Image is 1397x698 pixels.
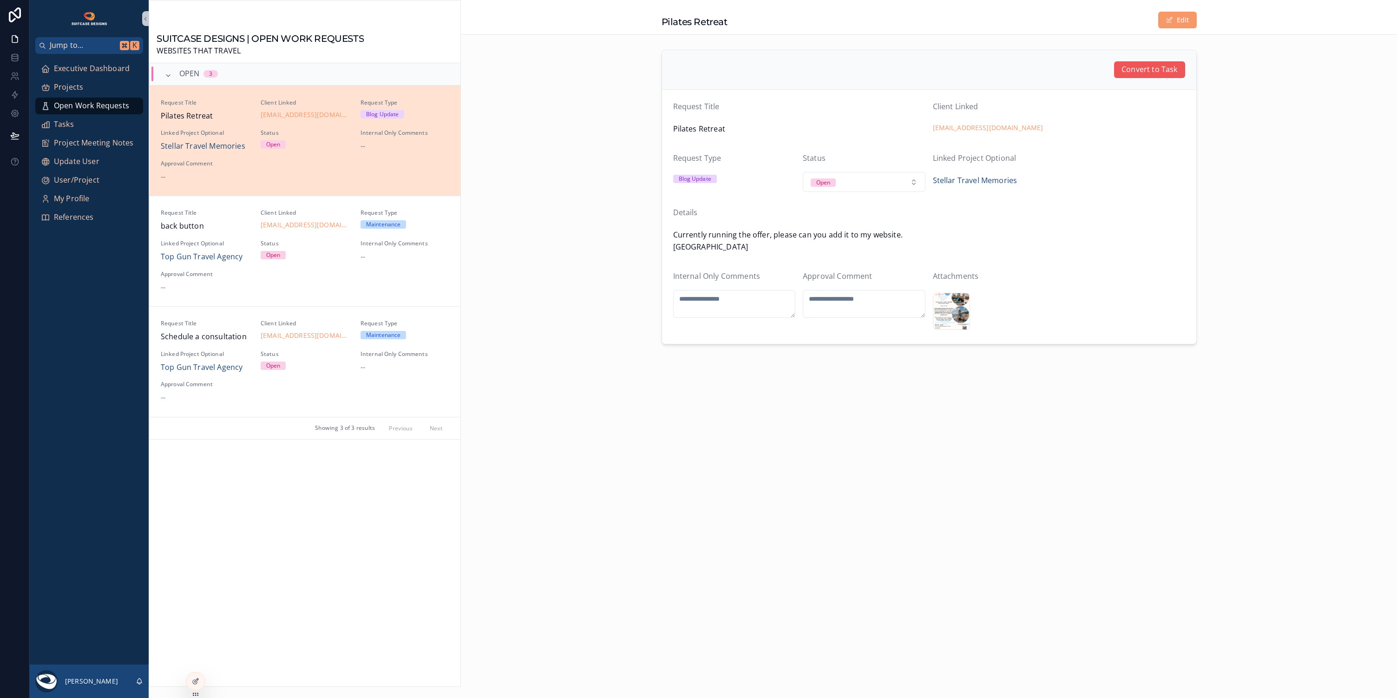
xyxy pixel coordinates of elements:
a: Request TitleSchedule a consultationClient Linked[EMAIL_ADDRESS][DOMAIN_NAME]Request TypeMaintena... [150,306,460,417]
a: Stellar Travel Memories [933,175,1017,187]
span: Jump to... [50,40,116,52]
div: Maintenance [366,220,400,229]
span: -- [361,251,365,263]
span: Request Type [673,153,721,163]
a: [EMAIL_ADDRESS][DOMAIN_NAME] [261,220,349,230]
span: Client Linked [933,101,978,112]
a: User/Project [35,172,143,189]
span: Showing 3 of 3 results [315,424,375,432]
span: Details [673,207,698,217]
span: Currently running the offer, please can you add it to my website. [GEOGRAPHIC_DATA] [673,229,1185,253]
span: Internal Only Comments [673,271,761,281]
span: My Profile [54,193,90,205]
span: Executive Dashboard [54,63,130,75]
div: scrollable content [30,54,149,238]
span: Tasks [54,119,74,131]
div: 3 [209,70,212,78]
span: Attachments [933,271,979,281]
a: Projects [35,79,143,96]
span: Approval Comment [161,160,249,167]
a: Request Titleback buttonClient Linked[EMAIL_ADDRESS][DOMAIN_NAME]Request TypeMaintenanceLinked Pr... [150,196,460,306]
a: [EMAIL_ADDRESS][DOMAIN_NAME] [261,331,349,340]
span: Status [261,129,349,137]
a: Open Work Requests [35,98,143,114]
a: [EMAIL_ADDRESS][DOMAIN_NAME] [261,110,349,119]
span: Client Linked [261,320,349,327]
span: K [131,42,138,49]
span: Pilates Retreat [161,110,249,122]
p: [PERSON_NAME] [65,677,118,686]
span: Update User [54,156,99,168]
a: Stellar Travel Memories [161,140,245,152]
a: Top Gun Travel Agency [161,362,243,374]
span: OPEN [179,68,200,80]
span: -- [361,362,365,374]
span: Approval Comment [161,270,249,278]
span: Request Title [161,99,249,106]
span: -- [161,392,165,404]
h1: SUITCASE DESIGNS | OPEN WORK REQUESTS [157,32,364,45]
span: -- [161,171,165,183]
span: Internal Only Comments [361,350,449,358]
span: References [54,211,94,224]
img: App logo [71,11,108,26]
span: Approval Comment [803,271,872,281]
div: Maintenance [366,331,400,339]
span: Pilates Retreat [673,123,925,135]
span: Request Type [361,320,449,327]
span: Linked Project Optional [933,153,1017,163]
span: Status [803,153,826,163]
a: Project Meeting Notes [35,135,143,151]
div: Open [266,140,280,149]
span: Request Title [161,209,249,217]
span: Request Title [673,101,720,112]
div: Open [816,178,830,187]
a: Tasks [35,116,143,133]
button: Convert to Task [1114,61,1185,78]
a: [EMAIL_ADDRESS][DOMAIN_NAME] [933,123,1043,132]
span: Status [261,350,349,358]
span: WEBSITES THAT TRAVEL [157,45,364,57]
a: My Profile [35,191,143,207]
div: Blog Update [679,175,711,183]
span: Status [261,240,349,247]
span: Internal Only Comments [361,129,449,137]
span: Schedule a consultation [161,331,249,343]
div: Open [266,251,280,259]
span: Approval Comment [161,381,249,388]
span: Linked Project Optional [161,240,249,247]
span: -- [361,140,365,152]
span: Linked Project Optional [161,350,249,358]
span: Client Linked [261,99,349,106]
span: Linked Project Optional [161,129,249,137]
span: User/Project [54,174,99,186]
span: Client Linked [261,209,349,217]
a: Executive Dashboard [35,60,143,77]
h1: Pilates Retreat [662,15,728,28]
span: Project Meeting Notes [54,137,133,149]
span: Projects [54,81,83,93]
a: Request TitlePilates RetreatClient Linked[EMAIL_ADDRESS][DOMAIN_NAME]Request TypeBlog UpdateLinke... [150,86,460,196]
span: back button [161,220,249,232]
span: Internal Only Comments [361,240,449,247]
div: Open [266,362,280,370]
button: Jump to...K [35,37,143,54]
span: Request Type [361,209,449,217]
a: Update User [35,153,143,170]
span: -- [161,282,165,294]
span: Convert to Task [1122,64,1177,76]
button: Edit [1158,12,1197,28]
span: Request Type [361,99,449,106]
span: Open Work Requests [54,100,129,112]
div: Blog Update [366,110,399,119]
span: Request Title [161,320,249,327]
a: References [35,209,143,226]
a: Top Gun Travel Agency [161,251,243,263]
button: Select Button [803,172,925,192]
